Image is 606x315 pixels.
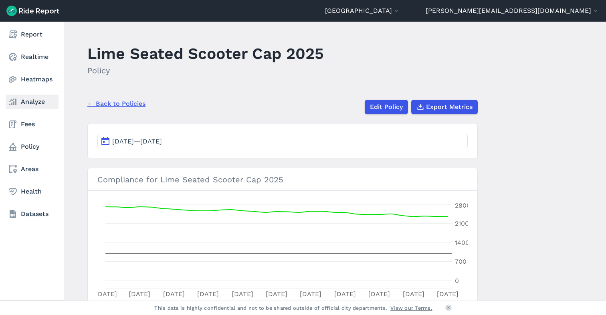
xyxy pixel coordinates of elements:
[403,290,424,298] tspan: [DATE]
[455,220,469,227] tspan: 2100
[426,102,473,112] span: Export Metrics
[390,304,432,312] a: View our Terms.
[88,168,477,191] h3: Compliance for Lime Seated Scooter Cap 2025
[455,202,471,209] tspan: 2800
[325,6,400,16] button: [GEOGRAPHIC_DATA]
[6,184,59,199] a: Health
[163,290,185,298] tspan: [DATE]
[129,290,150,298] tspan: [DATE]
[6,72,59,87] a: Heatmaps
[300,290,321,298] tspan: [DATE]
[97,134,468,148] button: [DATE]—[DATE]
[87,99,145,109] a: ← Back to Policies
[6,95,59,109] a: Analyze
[334,290,356,298] tspan: [DATE]
[87,42,324,65] h1: Lime Seated Scooter Cap 2025
[437,290,459,298] tspan: [DATE]
[368,290,390,298] tspan: [DATE]
[112,137,162,145] span: [DATE]—[DATE]
[6,50,59,64] a: Realtime
[455,277,459,285] tspan: 0
[95,290,117,298] tspan: [DATE]
[87,65,324,77] h2: Policy
[426,6,600,16] button: [PERSON_NAME][EMAIL_ADDRESS][DOMAIN_NAME]
[232,290,253,298] tspan: [DATE]
[6,27,59,42] a: Report
[266,290,287,298] tspan: [DATE]
[411,100,478,114] button: Export Metrics
[455,258,467,265] tspan: 700
[455,239,469,246] tspan: 1400
[6,207,59,221] a: Datasets
[6,117,59,131] a: Fees
[6,6,59,16] img: Ride Report
[365,100,408,114] a: Edit Policy
[197,290,219,298] tspan: [DATE]
[6,139,59,154] a: Policy
[6,162,59,176] a: Areas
